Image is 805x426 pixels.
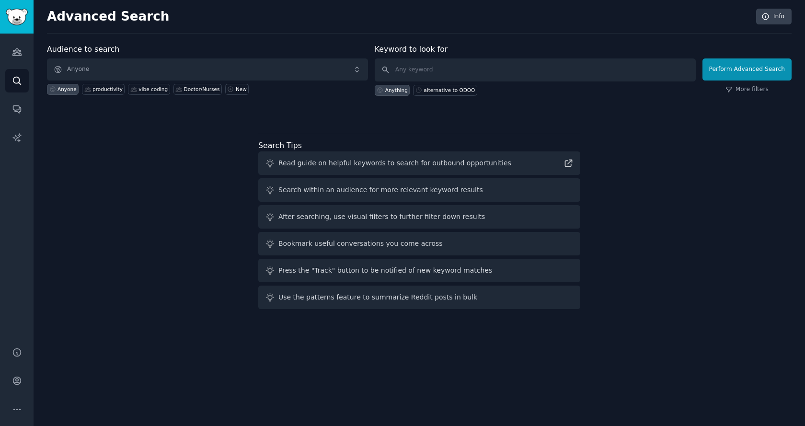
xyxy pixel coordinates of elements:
div: Search within an audience for more relevant keyword results [278,185,483,195]
button: Anyone [47,58,368,81]
div: Bookmark useful conversations you come across [278,239,443,249]
div: Read guide on helpful keywords to search for outbound opportunities [278,158,511,168]
a: More filters [725,85,769,94]
label: Search Tips [258,141,302,150]
div: Use the patterns feature to summarize Reddit posts in bulk [278,292,477,302]
div: After searching, use visual filters to further filter down results [278,212,485,222]
label: Keyword to look for [375,45,448,54]
div: Anything [385,87,408,93]
div: Anyone [57,86,77,92]
div: New [236,86,247,92]
a: New [225,84,249,95]
input: Any keyword [375,58,696,81]
div: vibe coding [138,86,168,92]
button: Perform Advanced Search [702,58,792,81]
a: Info [756,9,792,25]
div: productivity [92,86,123,92]
h2: Advanced Search [47,9,751,24]
label: Audience to search [47,45,119,54]
div: alternative to ODOO [424,87,475,93]
div: Doctor/Nurses [184,86,220,92]
div: Press the "Track" button to be notified of new keyword matches [278,265,492,276]
img: GummySearch logo [6,9,28,25]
